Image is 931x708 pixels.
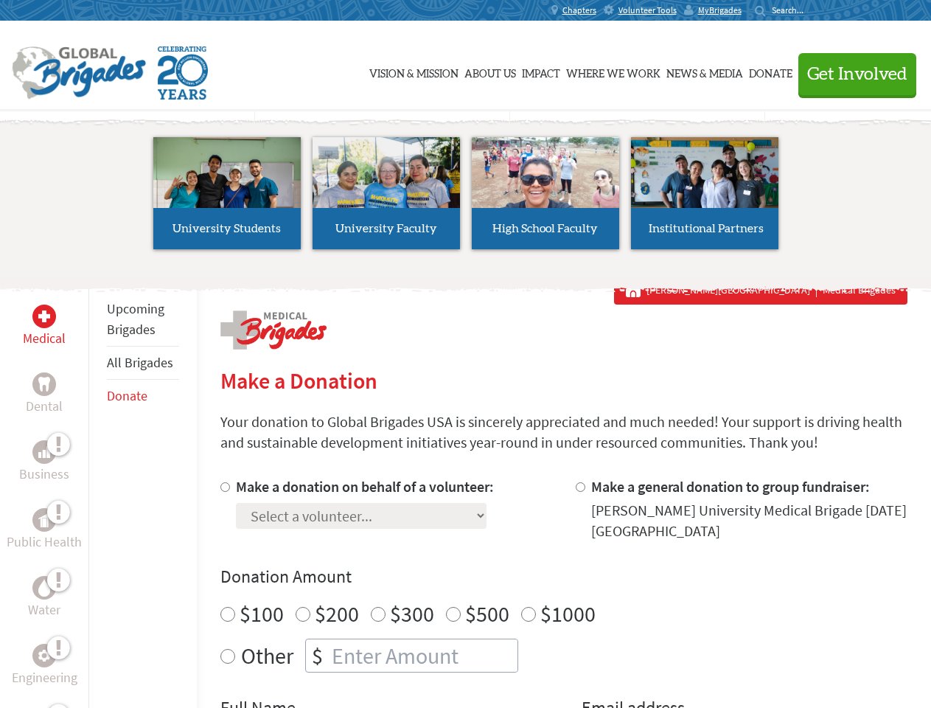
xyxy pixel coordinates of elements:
[369,35,458,108] a: Vision & Mission
[329,639,517,672] input: Enter Amount
[38,377,50,391] img: Dental
[32,440,56,464] div: Business
[666,35,743,108] a: News & Media
[306,639,329,672] div: $
[315,600,359,628] label: $200
[472,137,619,209] img: menu_brigades_submenu_3.jpg
[172,223,281,235] span: University Students
[107,347,179,380] li: All Brigades
[772,4,814,15] input: Search...
[153,137,301,235] img: menu_brigades_submenu_1.jpg
[220,367,907,394] h2: Make a Donation
[335,223,437,235] span: University Faculty
[566,35,660,108] a: Where We Work
[465,600,509,628] label: $500
[38,310,50,322] img: Medical
[220,310,327,350] img: logo-medical.png
[107,380,179,412] li: Donate
[38,650,50,662] img: Engineering
[32,644,56,667] div: Engineering
[390,600,434,628] label: $300
[19,440,69,485] a: BusinessBusiness
[107,293,179,347] li: Upcoming Brigades
[7,532,82,552] p: Public Health
[313,137,460,236] img: menu_brigades_submenu_2.jpg
[220,565,907,589] h4: Donation Amount
[19,464,69,485] p: Business
[240,600,284,628] label: $100
[23,328,66,349] p: Medical
[32,508,56,532] div: Public Health
[220,412,907,453] p: Your donation to Global Brigades USA is sincerely appreciated and much needed! Your support is dr...
[26,396,63,417] p: Dental
[698,4,742,16] span: MyBrigades
[631,137,778,235] img: menu_brigades_submenu_4.jpg
[807,66,907,83] span: Get Involved
[26,372,63,417] a: DentalDental
[12,667,77,688] p: Engineering
[7,508,82,552] a: Public HealthPublic Health
[23,305,66,349] a: MedicalMedical
[313,137,460,249] a: University Faculty
[649,223,764,235] span: Institutional Partners
[158,46,208,100] img: Global Brigades Celebrating 20 Years
[32,305,56,328] div: Medical
[241,639,293,673] label: Other
[12,644,77,688] a: EngineeringEngineering
[107,387,147,404] a: Donate
[522,35,560,108] a: Impact
[107,300,164,338] a: Upcoming Brigades
[631,137,778,249] a: Institutional Partners
[38,513,50,527] img: Public Health
[153,137,301,249] a: University Students
[28,600,60,620] p: Water
[12,46,146,100] img: Global Brigades Logo
[236,477,494,496] label: Make a donation on behalf of a volunteer:
[28,576,60,620] a: WaterWater
[591,500,907,541] div: [PERSON_NAME] University Medical Brigade [DATE] [GEOGRAPHIC_DATA]
[591,477,870,496] label: Make a general donation to group fundraiser:
[749,35,792,108] a: Donate
[472,137,619,249] a: High School Faculty
[38,579,50,596] img: Water
[32,372,56,396] div: Dental
[618,4,677,16] span: Volunteer Tools
[798,53,916,95] button: Get Involved
[562,4,596,16] span: Chapters
[38,446,50,458] img: Business
[540,600,596,628] label: $1000
[107,354,173,371] a: All Brigades
[32,576,56,600] div: Water
[464,35,516,108] a: About Us
[492,223,598,235] span: High School Faculty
